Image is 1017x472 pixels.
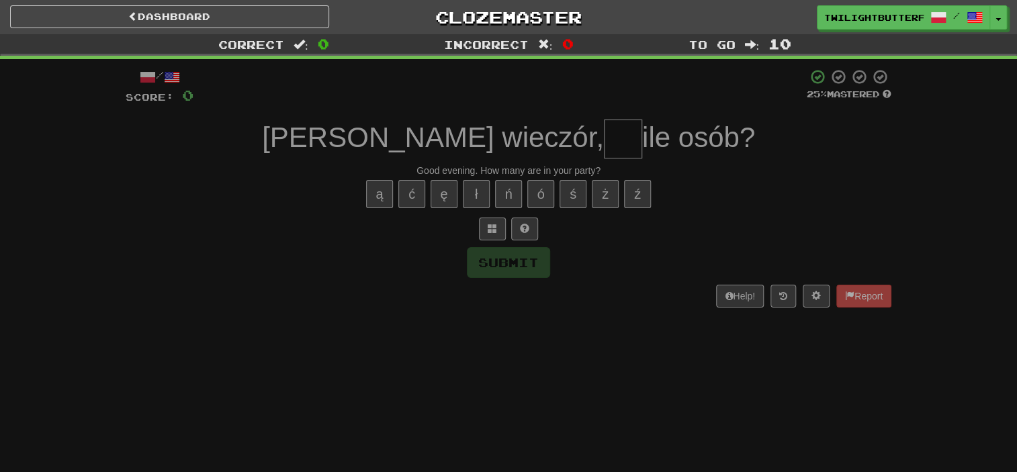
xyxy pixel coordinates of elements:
div: Mastered [807,89,891,101]
a: Clozemaster [349,5,668,29]
span: [PERSON_NAME] wieczór, [262,122,604,153]
div: / [126,68,193,85]
span: 25 % [807,89,827,99]
span: Score: [126,91,174,103]
a: TwilightButterfly1 / [817,5,990,30]
span: Correct [218,38,284,51]
div: Good evening. How many are in your party? [126,164,891,177]
button: ź [624,180,651,208]
button: ę [431,180,457,208]
span: / [953,11,960,20]
span: : [538,39,553,50]
span: Incorrect [444,38,529,51]
span: ile osób? [642,122,755,153]
button: Help! [716,285,764,308]
span: 0 [182,87,193,103]
button: Round history (alt+y) [770,285,796,308]
button: Switch sentence to multiple choice alt+p [479,218,506,240]
button: ł [463,180,490,208]
button: ż [592,180,619,208]
span: 0 [562,36,573,52]
button: Single letter hint - you only get 1 per sentence and score half the points! alt+h [511,218,538,240]
button: ą [366,180,393,208]
span: : [294,39,308,50]
a: Dashboard [10,5,329,28]
span: To go [688,38,735,51]
span: TwilightButterfly1 [824,11,924,23]
button: ó [527,180,554,208]
button: ń [495,180,522,208]
button: Report [836,285,891,308]
button: ć [398,180,425,208]
span: : [744,39,759,50]
span: 0 [318,36,329,52]
span: 10 [768,36,791,52]
button: ś [560,180,586,208]
button: Submit [467,247,550,278]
